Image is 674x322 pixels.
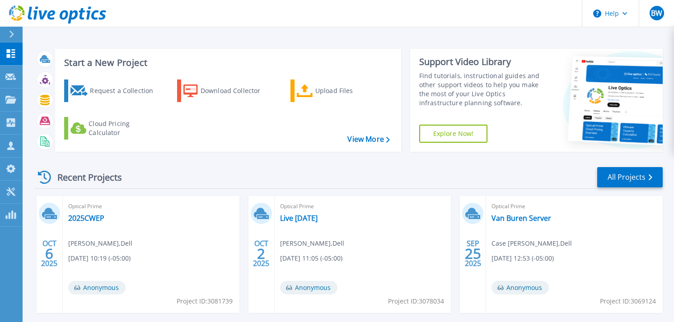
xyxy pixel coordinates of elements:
a: View More [347,135,389,144]
span: Anonymous [68,281,126,294]
a: Upload Files [290,79,391,102]
span: Case [PERSON_NAME] , Dell [491,238,572,248]
div: Support Video Library [419,56,546,68]
span: [PERSON_NAME] , Dell [280,238,344,248]
span: 2 [257,250,265,257]
a: Request a Collection [64,79,165,102]
span: Optical Prime [280,201,446,211]
div: SEP 2025 [464,237,482,270]
div: Download Collector [201,82,273,100]
a: Van Buren Server [491,214,551,223]
h3: Start a New Project [64,58,389,68]
span: [PERSON_NAME] , Dell [68,238,132,248]
span: Project ID: 3081739 [177,296,233,306]
div: Cloud Pricing Calculator [89,119,161,137]
span: Project ID: 3078034 [388,296,444,306]
span: [DATE] 11:05 (-05:00) [280,253,342,263]
span: 25 [465,250,481,257]
div: Upload Files [315,82,388,100]
a: Live [DATE] [280,214,318,223]
span: Optical Prime [491,201,657,211]
span: BW [651,9,662,17]
div: Recent Projects [35,166,134,188]
a: Download Collector [177,79,278,102]
span: Optical Prime [68,201,234,211]
span: 6 [45,250,53,257]
a: Cloud Pricing Calculator [64,117,165,140]
div: OCT 2025 [41,237,58,270]
div: Find tutorials, instructional guides and other support videos to help you make the most of your L... [419,71,546,107]
span: Anonymous [280,281,337,294]
a: All Projects [597,167,663,187]
span: Project ID: 3069124 [600,296,656,306]
span: [DATE] 10:19 (-05:00) [68,253,131,263]
div: OCT 2025 [253,237,270,270]
span: Anonymous [491,281,549,294]
a: 2025CWEP [68,214,104,223]
a: Explore Now! [419,125,488,143]
div: Request a Collection [90,82,162,100]
span: [DATE] 12:53 (-05:00) [491,253,554,263]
